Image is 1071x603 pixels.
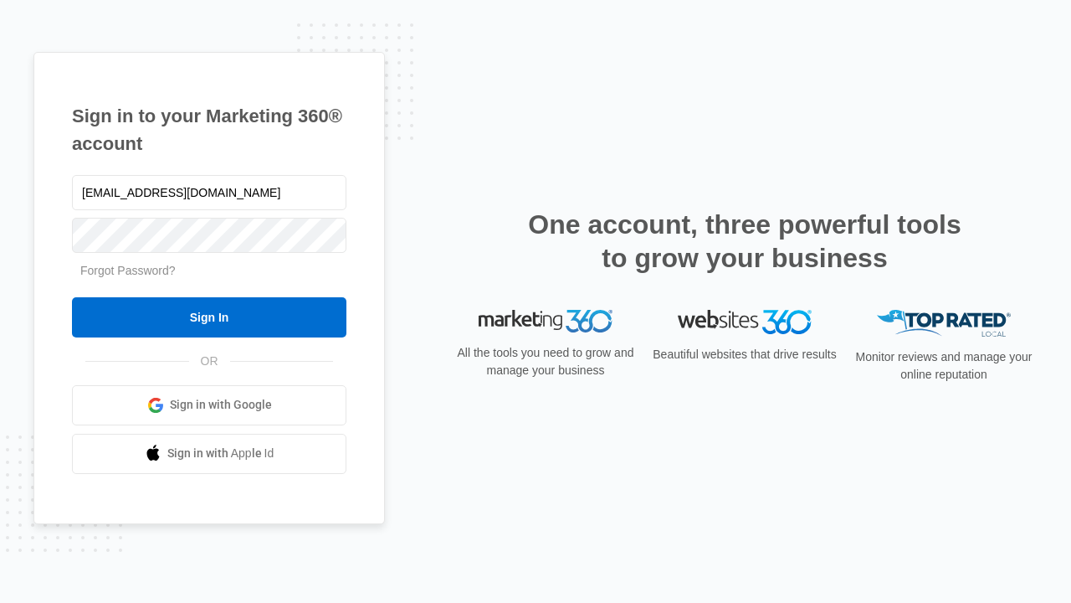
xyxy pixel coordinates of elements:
[189,353,230,370] span: OR
[72,385,346,425] a: Sign in with Google
[72,434,346,474] a: Sign in with Apple Id
[523,208,966,275] h2: One account, three powerful tools to grow your business
[877,310,1011,338] img: Top Rated Local
[72,175,346,210] input: Email
[452,344,639,379] p: All the tools you need to grow and manage your business
[167,445,274,462] span: Sign in with Apple Id
[80,264,176,277] a: Forgot Password?
[850,348,1038,384] p: Monitor reviews and manage your online reputation
[170,396,272,414] span: Sign in with Google
[678,310,812,334] img: Websites 360
[479,310,612,333] img: Marketing 360
[72,297,346,338] input: Sign In
[72,102,346,157] h1: Sign in to your Marketing 360® account
[651,346,838,363] p: Beautiful websites that drive results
